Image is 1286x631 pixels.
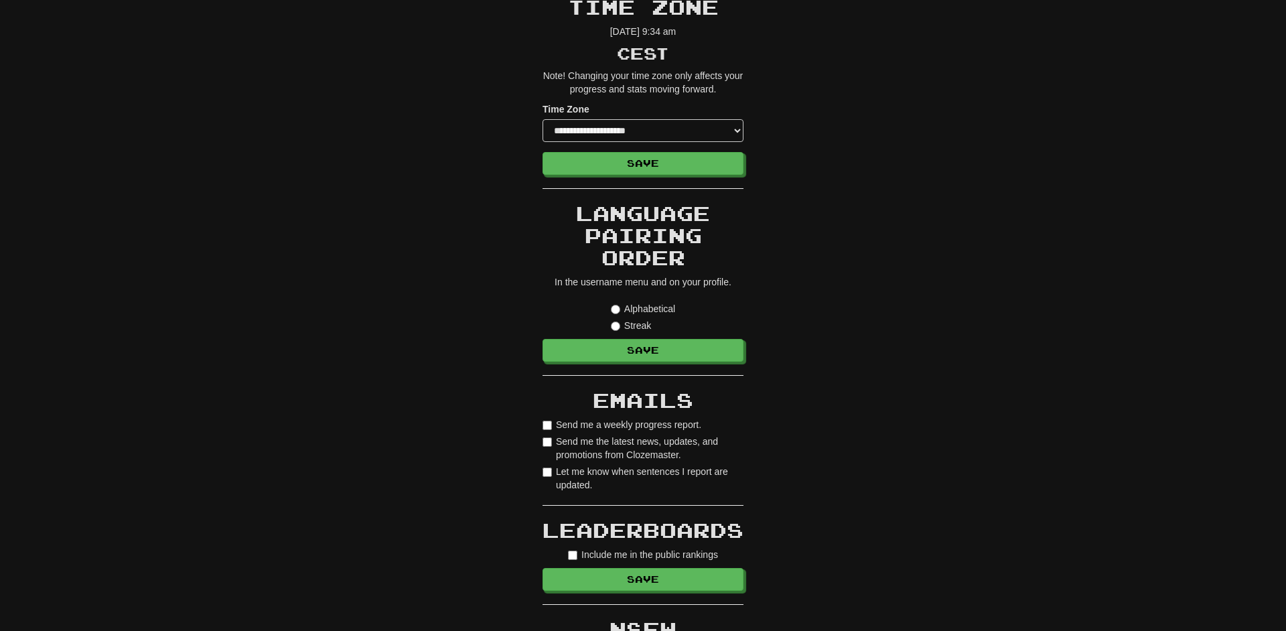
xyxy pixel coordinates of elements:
label: Alphabetical [611,303,675,316]
label: Let me know when sentences I report are updated. [543,466,743,492]
input: Send me a weekly progress report. [543,421,552,431]
input: Include me in the public rankings [568,551,577,561]
label: Time Zone [543,103,589,117]
input: Streak [611,322,620,332]
h2: Emails [543,390,743,412]
button: Save [543,340,743,362]
p: In the username menu and on your profile. [543,276,743,289]
p: [DATE] 9:34 am [543,25,743,39]
h2: Leaderboards [543,520,743,542]
input: Send me the latest news, updates, and promotions from Clozemaster. [543,438,552,447]
p: Note! Changing your time zone only affects your progress and stats moving forward. [543,70,743,96]
input: Let me know when sentences I report are updated. [543,468,552,478]
label: Send me a weekly progress report. [543,419,701,432]
button: Save [543,153,743,176]
h3: CEST [543,46,743,63]
input: Alphabetical [611,305,620,315]
label: Send me the latest news, updates, and promotions from Clozemaster. [543,435,743,462]
label: Streak [611,320,651,333]
button: Save [543,569,743,591]
h2: Language Pairing Order [543,203,743,269]
label: Include me in the public rankings [568,549,718,562]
